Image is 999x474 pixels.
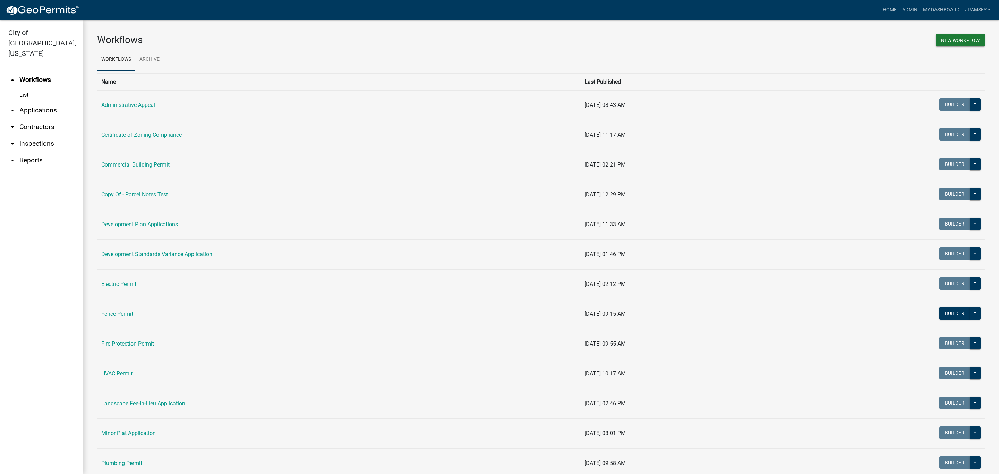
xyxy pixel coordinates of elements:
a: Minor Plat Application [101,430,156,437]
a: Development Plan Applications [101,221,178,228]
a: Electric Permit [101,281,136,287]
span: [DATE] 02:46 PM [584,400,626,407]
button: Builder [939,218,970,230]
span: [DATE] 12:29 PM [584,191,626,198]
a: Commercial Building Permit [101,161,170,168]
button: Builder [939,307,970,320]
a: jramsey [962,3,993,17]
span: [DATE] 10:17 AM [584,370,626,377]
span: [DATE] 11:33 AM [584,221,626,228]
button: Builder [939,397,970,409]
a: Home [880,3,899,17]
button: Builder [939,247,970,260]
a: Workflows [97,49,135,71]
button: Builder [939,426,970,439]
a: Administrative Appeal [101,102,155,108]
a: Fence Permit [101,311,133,317]
button: Builder [939,456,970,469]
i: arrow_drop_down [8,106,17,115]
a: Landscape Fee-In-Lieu Application [101,400,185,407]
button: Builder [939,98,970,111]
a: HVAC Permit [101,370,133,377]
button: Builder [939,188,970,200]
i: arrow_drop_down [8,139,17,148]
span: [DATE] 11:17 AM [584,132,626,138]
a: Copy Of - Parcel Notes Test [101,191,168,198]
a: Development Standards Variance Application [101,251,212,257]
button: Builder [939,158,970,170]
i: arrow_drop_down [8,156,17,164]
span: [DATE] 02:12 PM [584,281,626,287]
h3: Workflows [97,34,536,46]
span: [DATE] 09:58 AM [584,460,626,466]
a: Fire Protection Permit [101,340,154,347]
button: Builder [939,367,970,379]
a: My Dashboard [920,3,962,17]
button: New Workflow [936,34,985,46]
a: Archive [135,49,164,71]
a: Certificate of Zoning Compliance [101,132,182,138]
button: Builder [939,128,970,141]
th: Last Published [580,73,781,90]
span: [DATE] 08:43 AM [584,102,626,108]
span: [DATE] 09:55 AM [584,340,626,347]
button: Builder [939,337,970,349]
i: arrow_drop_down [8,123,17,131]
span: [DATE] 09:15 AM [584,311,626,317]
span: [DATE] 01:46 PM [584,251,626,257]
span: [DATE] 02:21 PM [584,161,626,168]
span: [DATE] 03:01 PM [584,430,626,437]
a: Admin [899,3,920,17]
i: arrow_drop_up [8,76,17,84]
th: Name [97,73,580,90]
button: Builder [939,277,970,290]
a: Plumbing Permit [101,460,142,466]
